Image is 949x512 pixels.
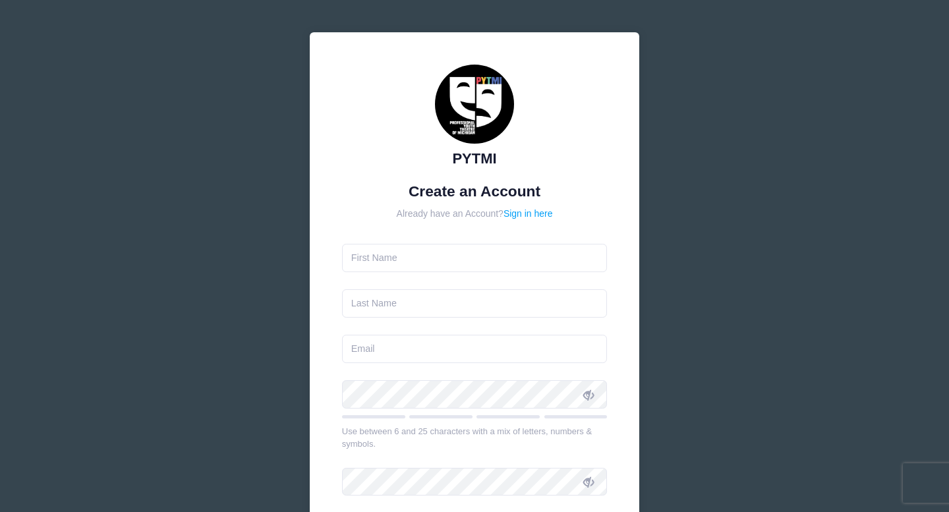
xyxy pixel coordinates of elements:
[342,207,608,221] div: Already have an Account?
[342,289,608,318] input: Last Name
[342,148,608,169] div: PYTMI
[435,65,514,144] img: PYTMI
[342,183,608,200] h1: Create an Account
[342,425,608,451] div: Use between 6 and 25 characters with a mix of letters, numbers & symbols.
[342,244,608,272] input: First Name
[342,335,608,363] input: Email
[503,208,553,219] a: Sign in here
